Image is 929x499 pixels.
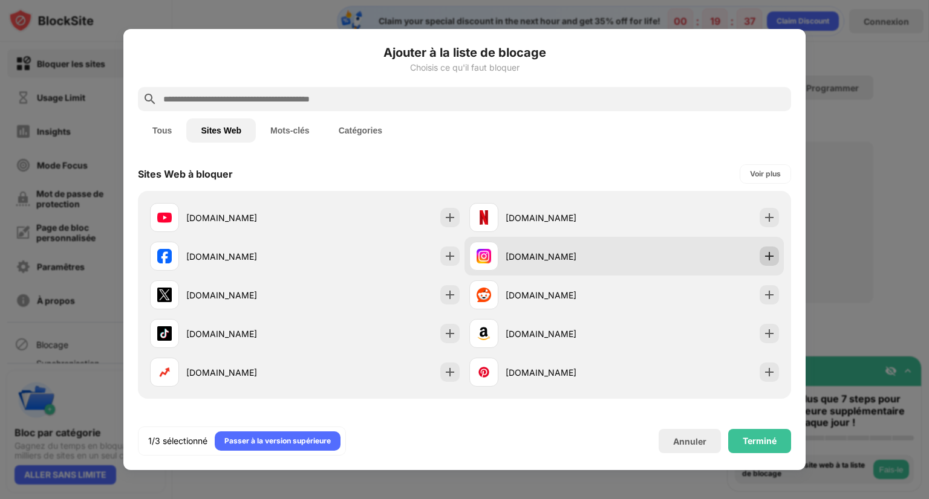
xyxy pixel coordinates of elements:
h6: Ajouter à la liste de blocage [138,43,791,62]
div: [DOMAIN_NAME] [506,211,624,224]
div: [DOMAIN_NAME] [506,250,624,263]
div: [DOMAIN_NAME] [186,289,305,301]
div: [DOMAIN_NAME] [506,366,624,379]
img: favicons [477,288,491,302]
button: Catégories [324,118,397,143]
div: [DOMAIN_NAME] [186,250,305,263]
div: [DOMAIN_NAME] [506,289,624,301]
div: Voir plus [750,168,781,180]
img: favicons [477,249,491,263]
div: 1/3 sélectionné [148,435,207,447]
img: favicons [157,365,172,379]
img: favicons [157,326,172,341]
button: Mots-clés [256,118,324,143]
img: search.svg [143,92,157,106]
div: [DOMAIN_NAME] [186,211,305,224]
div: [DOMAIN_NAME] [186,366,305,379]
div: [DOMAIN_NAME] [186,327,305,340]
div: Terminé [743,436,777,446]
div: Sites Web à bloquer [138,168,233,180]
div: [DOMAIN_NAME] [506,327,624,340]
img: favicons [477,210,491,225]
img: favicons [157,210,172,225]
button: Tous [138,118,186,143]
img: favicons [157,249,172,263]
div: Passer à la version supérieure [224,435,331,447]
button: Sites Web [186,118,256,143]
div: Choisis ce qu'il faut bloquer [138,63,791,72]
img: favicons [477,326,491,341]
img: favicons [477,365,491,379]
div: Annuler [673,436,706,446]
img: favicons [157,288,172,302]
